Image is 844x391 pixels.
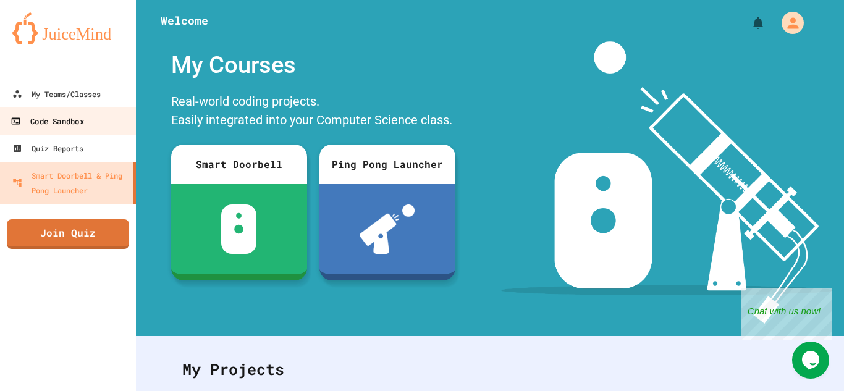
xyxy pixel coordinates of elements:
[360,204,415,254] img: ppl-with-ball.png
[501,41,832,324] img: banner-image-my-projects.png
[12,12,124,44] img: logo-orange.svg
[165,41,462,89] div: My Courses
[728,12,769,33] div: My Notifications
[11,114,83,129] div: Code Sandbox
[12,141,83,156] div: Quiz Reports
[165,89,462,135] div: Real-world coding projects. Easily integrated into your Computer Science class.
[221,204,256,254] img: sdb-white.svg
[171,145,307,184] div: Smart Doorbell
[12,168,129,198] div: Smart Doorbell & Ping Pong Launcher
[741,288,832,340] iframe: chat widget
[792,342,832,379] iframe: chat widget
[12,86,101,101] div: My Teams/Classes
[7,219,129,249] a: Join Quiz
[319,145,455,184] div: Ping Pong Launcher
[769,9,807,37] div: My Account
